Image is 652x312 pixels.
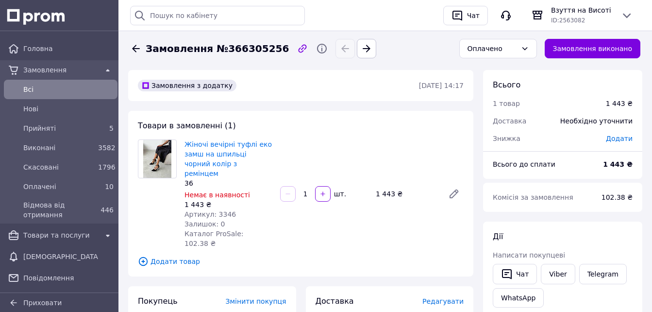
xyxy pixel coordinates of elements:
[23,162,94,172] span: Скасовані
[551,17,585,24] span: ID: 2563082
[138,80,236,91] div: Замовлення з додатку
[138,121,236,130] span: Товари в замовленні (1)
[468,43,517,54] div: Оплачено
[184,210,236,218] span: Артикул: 3346
[422,297,464,305] span: Редагувати
[554,110,638,132] div: Необхідно уточнити
[130,6,305,25] input: Пошук по кабінету
[100,206,114,214] span: 446
[23,123,94,133] span: Прийняті
[23,104,114,114] span: Нові
[493,264,537,284] button: Чат
[602,193,633,201] span: 102.38 ₴
[23,252,98,261] span: [DEMOGRAPHIC_DATA]
[184,200,272,209] div: 1 443 ₴
[23,143,94,153] span: Виконані
[465,8,482,23] div: Чат
[109,124,114,132] span: 5
[98,144,116,152] span: 3582
[98,163,116,171] span: 1796
[184,191,250,199] span: Немає в наявності
[493,251,565,259] span: Написати покупцеві
[493,232,503,241] span: Дії
[105,183,114,191] span: 10
[23,65,98,75] span: Замовлення
[23,230,98,240] span: Товари та послуги
[444,184,464,204] a: Редагувати
[184,140,272,177] a: Жіночі вечірні туфлі еко замш на шпильці чорний колір з ремінцем
[443,6,488,25] button: Чат
[606,135,633,142] span: Додати
[316,296,354,306] span: Доставка
[493,288,544,308] a: WhatsApp
[545,39,641,58] button: Замовлення виконано
[226,297,286,305] span: Змінити покупця
[143,140,172,178] img: Жіночі вечірні туфлі еко замш на шпильці чорний колір з ремінцем
[23,273,114,283] span: Повідомлення
[372,187,440,201] div: 1 443 ₴
[606,99,633,108] div: 1 443 ₴
[419,82,464,89] time: [DATE] 14:17
[184,178,272,188] div: 36
[23,85,114,94] span: Всi
[579,264,627,284] a: Telegram
[23,299,62,307] span: Приховати
[23,44,114,53] span: Головна
[493,135,520,142] span: Знижка
[332,189,347,199] div: шт.
[493,80,520,89] span: Всього
[603,160,633,168] b: 1 443 ₴
[138,256,464,267] span: Додати товар
[146,42,289,56] span: Замовлення №366305256
[493,193,573,201] span: Комісія за замовлення
[23,200,94,220] span: Відмова від отримання
[184,220,225,228] span: Залишок: 0
[493,117,526,125] span: Доставка
[23,182,94,191] span: Оплачені
[493,160,555,168] span: Всього до сплати
[184,230,243,247] span: Каталог ProSale: 102.38 ₴
[138,296,178,306] span: Покупець
[551,5,613,15] span: Взуття на Висоті
[541,264,575,284] a: Viber
[493,100,520,107] span: 1 товар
